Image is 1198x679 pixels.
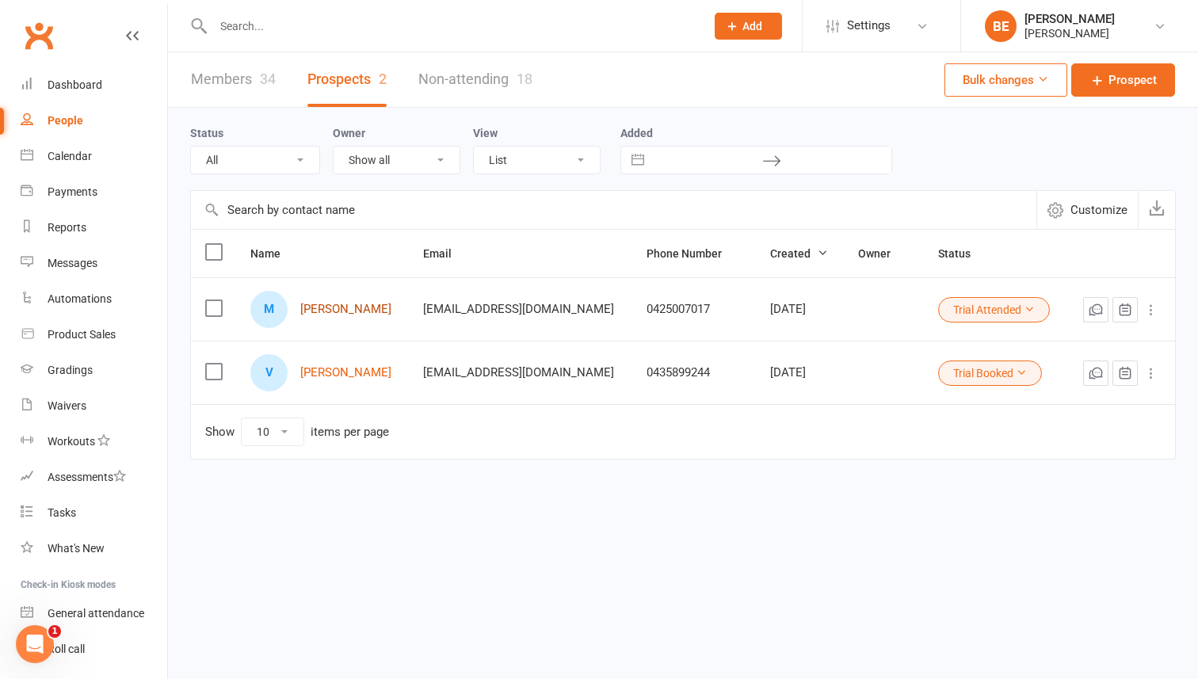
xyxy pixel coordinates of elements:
[48,435,95,448] div: Workouts
[21,174,167,210] a: Payments
[847,8,891,44] span: Settings
[48,625,61,638] span: 1
[21,424,167,460] a: Workouts
[985,10,1017,42] div: BE
[48,643,85,655] div: Roll call
[647,247,739,260] span: Phone Number
[647,244,739,263] button: Phone Number
[938,247,988,260] span: Status
[742,20,762,32] span: Add
[48,221,86,234] div: Reports
[191,52,276,107] a: Members34
[300,303,391,316] a: [PERSON_NAME]
[260,71,276,87] div: 34
[250,247,298,260] span: Name
[48,607,144,620] div: General attendance
[21,531,167,566] a: What's New
[647,366,742,380] div: 0435899244
[715,13,782,40] button: Add
[647,303,742,316] div: 0425007017
[250,244,298,263] button: Name
[1036,191,1138,229] button: Customize
[944,63,1067,97] button: Bulk changes
[517,71,532,87] div: 18
[938,360,1042,386] button: Trial Booked
[770,247,828,260] span: Created
[48,114,83,127] div: People
[423,294,614,324] span: [EMAIL_ADDRESS][DOMAIN_NAME]
[21,246,167,281] a: Messages
[858,247,908,260] span: Owner
[48,150,92,162] div: Calendar
[48,542,105,555] div: What's New
[21,495,167,531] a: Tasks
[21,103,167,139] a: People
[473,127,498,139] label: View
[48,506,76,519] div: Tasks
[1070,200,1127,219] span: Customize
[1024,12,1115,26] div: [PERSON_NAME]
[21,596,167,631] a: General attendance kiosk mode
[205,418,389,446] div: Show
[1071,63,1175,97] a: Prospect
[250,354,288,391] div: V
[1108,71,1157,90] span: Prospect
[333,127,365,139] label: Owner
[191,191,1036,229] input: Search by contact name
[770,244,828,263] button: Created
[21,210,167,246] a: Reports
[418,52,532,107] a: Non-attending18
[21,281,167,317] a: Automations
[21,631,167,667] a: Roll call
[620,127,892,139] label: Added
[311,425,389,439] div: items per page
[379,71,387,87] div: 2
[208,15,694,37] input: Search...
[423,244,469,263] button: Email
[938,244,988,263] button: Status
[307,52,387,107] a: Prospects2
[21,139,167,174] a: Calendar
[48,185,97,198] div: Payments
[624,147,652,174] button: Interact with the calendar and add the check-in date for your trip.
[423,247,469,260] span: Email
[190,127,223,139] label: Status
[300,366,391,380] a: [PERSON_NAME]
[250,291,288,328] div: M
[21,388,167,424] a: Waivers
[21,67,167,103] a: Dashboard
[48,78,102,91] div: Dashboard
[21,317,167,353] a: Product Sales
[858,244,908,263] button: Owner
[423,357,614,387] span: [EMAIL_ADDRESS][DOMAIN_NAME]
[48,471,126,483] div: Assessments
[19,16,59,55] a: Clubworx
[48,399,86,412] div: Waivers
[48,328,116,341] div: Product Sales
[21,460,167,495] a: Assessments
[16,625,54,663] iframe: Intercom live chat
[21,353,167,388] a: Gradings
[48,364,93,376] div: Gradings
[770,366,830,380] div: [DATE]
[770,303,830,316] div: [DATE]
[1024,26,1115,40] div: [PERSON_NAME]
[938,297,1050,322] button: Trial Attended
[48,257,97,269] div: Messages
[48,292,112,305] div: Automations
